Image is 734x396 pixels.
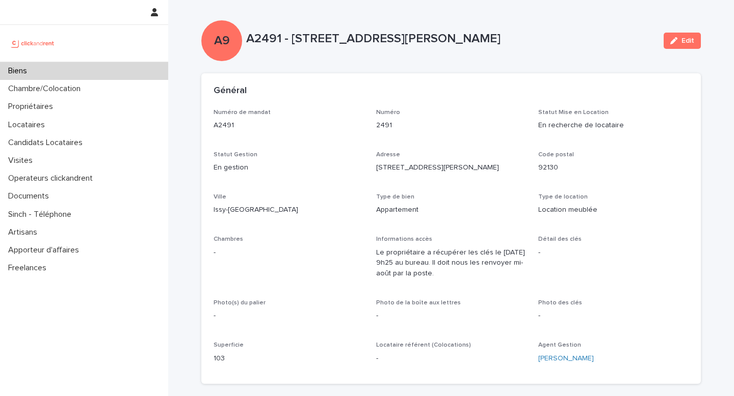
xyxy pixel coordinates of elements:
p: Documents [4,191,57,201]
p: - [538,310,689,321]
p: A2491 - [STREET_ADDRESS][PERSON_NAME] [246,32,656,46]
p: Freelances [4,263,55,273]
span: Agent Gestion [538,342,581,348]
p: 103 [214,353,364,364]
span: Chambres [214,236,243,242]
p: [STREET_ADDRESS][PERSON_NAME] [376,162,527,173]
span: Locataire référent (Colocations) [376,342,471,348]
p: 2491 [376,120,527,131]
span: Type de bien [376,194,414,200]
span: Informations accès [376,236,432,242]
img: UCB0brd3T0yccxBKYDjQ [8,33,58,53]
a: [PERSON_NAME] [538,353,594,364]
span: Numéro [376,109,400,116]
p: Artisans [4,228,45,237]
span: Type de location [538,194,588,200]
span: Détail des clés [538,236,582,242]
span: Numéro de mandat [214,109,271,116]
button: Edit [664,33,701,49]
p: Location meublée [538,205,689,215]
p: - [538,247,689,258]
p: 92130 [538,162,689,173]
h2: Général [214,86,247,97]
p: A2491 [214,120,364,131]
p: En recherche de locataire [538,120,689,131]
span: Edit [681,37,694,44]
p: En gestion [214,162,364,173]
span: Statut Mise en Location [538,109,609,116]
p: Le propriétaire a récupérer les clés le [DATE] 9h25 au bureau. Il doit nous les renvoyer mi-août ... [376,247,527,279]
p: Apporteur d'affaires [4,245,87,255]
p: Locataires [4,120,53,130]
span: Photo des clés [538,300,582,306]
p: Chambre/Colocation [4,84,89,94]
p: - [214,247,364,258]
span: Statut Gestion [214,152,257,158]
p: Issy-[GEOGRAPHIC_DATA] [214,205,364,215]
p: Propriétaires [4,102,61,111]
span: Superficie [214,342,244,348]
p: - [214,310,364,321]
p: Visites [4,156,41,165]
p: Candidats Locataires [4,138,91,148]
span: Photo de la boîte aux lettres [376,300,461,306]
p: - [376,310,527,321]
p: Biens [4,66,35,76]
p: Operateurs clickandrent [4,174,101,183]
span: Ville [214,194,226,200]
span: Code postal [538,152,574,158]
span: Photo(s) du palier [214,300,266,306]
p: - [376,353,527,364]
p: Appartement [376,205,527,215]
p: Sinch - Téléphone [4,210,80,219]
span: Adresse [376,152,400,158]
